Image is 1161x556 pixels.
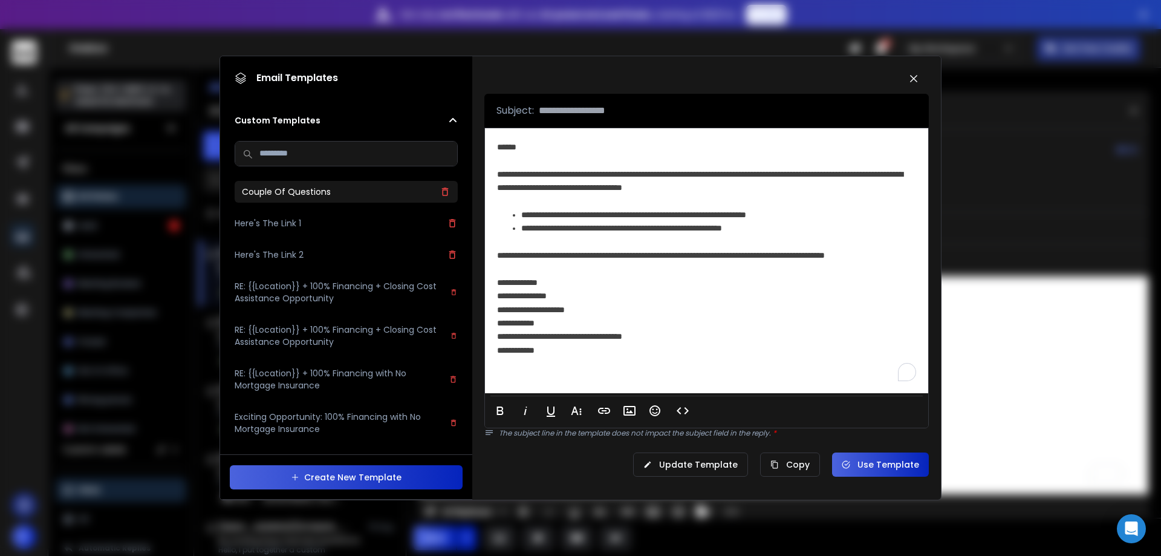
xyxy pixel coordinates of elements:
h3: RE: {{Location}} + 100% Financing + Closing Cost Assistance Opportunity [235,280,450,304]
button: Insert Image (Ctrl+P) [618,399,641,423]
button: Emoticons [643,399,666,423]
button: More Text [565,399,588,423]
div: Open Intercom Messenger [1117,514,1146,543]
span: reply. [752,428,776,438]
p: Subject: [496,103,534,118]
h3: Exciting Opportunity: 100% Financing with No Mortgage Insurance [235,411,449,435]
button: Code View [671,399,694,423]
button: Insert Link (Ctrl+K) [593,399,616,423]
button: Underline (Ctrl+U) [539,399,562,423]
button: Use Template [832,453,929,477]
button: Update Template [633,453,748,477]
p: The subject line in the template does not impact the subject field in the [499,428,929,438]
div: To enrich screen reader interactions, please activate Accessibility in Grammarly extension settings [485,128,928,393]
button: Italic (Ctrl+I) [514,399,537,423]
button: Create New Template [230,465,463,489]
button: Copy [760,453,820,477]
h3: RE: {{Location}} + 100% Financing + Closing Cost Assistance Opportunity [235,324,450,348]
h3: RE: {{Location}} + 100% Financing with No Mortgage Insurance [235,367,449,391]
button: Bold (Ctrl+B) [489,399,512,423]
